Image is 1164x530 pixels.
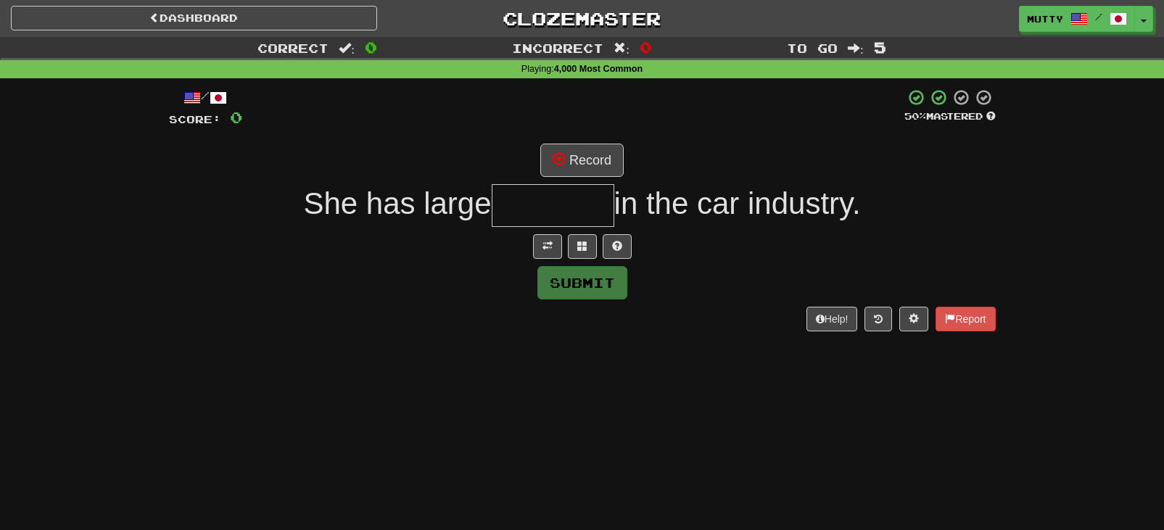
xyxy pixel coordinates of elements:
[614,186,861,220] span: in the car industry.
[806,307,858,331] button: Help!
[640,38,652,56] span: 0
[257,41,329,55] span: Correct
[512,41,603,55] span: Incorrect
[848,42,864,54] span: :
[1095,12,1102,22] span: /
[1019,6,1135,32] a: mutty /
[169,113,221,125] span: Score:
[11,6,377,30] a: Dashboard
[787,41,838,55] span: To go
[568,234,597,259] button: Switch sentence to multiple choice alt+p
[936,307,995,331] button: Report
[533,234,562,259] button: Toggle translation (alt+t)
[864,307,892,331] button: Round history (alt+y)
[303,186,491,220] span: She has large
[874,38,886,56] span: 5
[339,42,355,54] span: :
[399,6,765,31] a: Clozemaster
[365,38,377,56] span: 0
[554,64,643,74] strong: 4,000 Most Common
[603,234,632,259] button: Single letter hint - you only get 1 per sentence and score half the points! alt+h
[540,144,624,177] button: Record
[904,110,996,123] div: Mastered
[169,88,242,107] div: /
[1027,12,1063,25] span: mutty
[230,108,242,126] span: 0
[904,110,926,122] span: 50 %
[614,42,630,54] span: :
[537,266,627,299] button: Submit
